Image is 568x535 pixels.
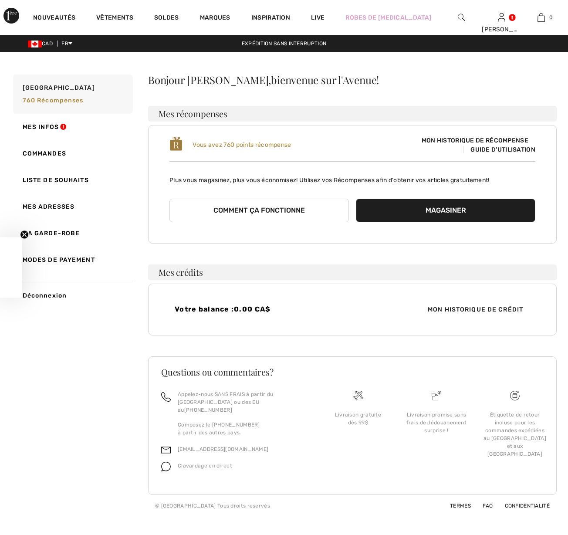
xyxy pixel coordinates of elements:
[510,391,520,400] img: Livraison gratuite dès 99$
[311,13,325,22] a: Live
[415,136,535,145] span: Mon historique de récompense
[161,445,171,455] img: email
[155,502,270,510] div: © [GEOGRAPHIC_DATA] Tous droits reservés
[538,12,545,23] img: Mon panier
[28,41,56,47] span: CAD
[498,12,505,23] img: Mes infos
[11,247,133,273] a: Modes de payement
[522,12,561,23] a: 0
[154,14,179,23] a: Soldes
[161,368,544,376] h3: Questions ou commentaires?
[96,14,133,23] a: Vêtements
[404,411,469,434] div: Livraison promise sans frais de dédouanement surprise !
[494,503,550,509] a: Confidentialité
[28,41,42,47] img: Canadian Dollar
[3,7,19,24] img: 1ère Avenue
[483,411,547,458] div: Étiquette de retour incluse pour les commandes expédiées au [GEOGRAPHIC_DATA] et aux [GEOGRAPHIC_...
[326,411,390,427] div: Livraison gratuite dès 99$
[271,73,379,87] span: bienvenue sur l'Avenue!
[498,13,505,21] a: Se connecter
[11,193,133,220] a: Mes adresses
[33,14,75,23] a: Nouveautés
[432,391,441,400] img: Livraison promise sans frais de dédouanement surprise&nbsp;!
[11,167,133,193] a: Liste de souhaits
[11,282,133,309] a: Déconnexion
[356,199,535,222] button: Magasiner
[178,446,268,452] a: [EMAIL_ADDRESS][DOMAIN_NAME]
[234,305,270,313] span: 0.00 CA$
[148,106,557,122] h3: Mes récompenses
[175,305,347,313] h4: Votre balance :
[193,141,291,149] span: Vous avez 760 points récompense
[23,83,95,92] span: [GEOGRAPHIC_DATA]
[23,97,84,104] span: 760 récompenses
[11,220,133,247] a: Ma garde-robe
[472,503,493,509] a: FAQ
[421,305,530,314] span: Mon historique de crédit
[169,199,349,222] button: Comment ça fonctionne
[458,12,465,23] img: recherche
[549,14,553,21] span: 0
[200,14,230,23] a: Marques
[61,41,72,47] span: FR
[169,136,183,152] img: loyalty_logo_r.svg
[11,140,133,167] a: Commandes
[20,230,29,239] button: Close teaser
[178,463,232,469] span: Clavardage en direct
[169,169,535,185] p: Plus vous magasinez, plus vous économisez! Utilisez vos Récompenses afin d'obtenir vos articles g...
[148,264,557,280] h3: Mes crédits
[178,390,308,414] p: Appelez-nous SANS FRAIS à partir du [GEOGRAPHIC_DATA] ou des EU au
[251,14,290,23] span: Inspiration
[178,421,308,437] p: Composez le [PHONE_NUMBER] à partir des autres pays.
[353,391,363,400] img: Livraison gratuite dès 99$
[161,462,171,471] img: chat
[161,392,171,402] img: call
[463,146,535,153] span: Guide d'utilisation
[11,114,133,140] a: Mes infos
[148,74,557,85] div: Bonjour [PERSON_NAME],
[482,25,521,34] div: [PERSON_NAME]
[184,407,232,413] a: [PHONE_NUMBER]
[345,13,431,22] a: Robes de [MEDICAL_DATA]
[440,503,471,509] a: Termes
